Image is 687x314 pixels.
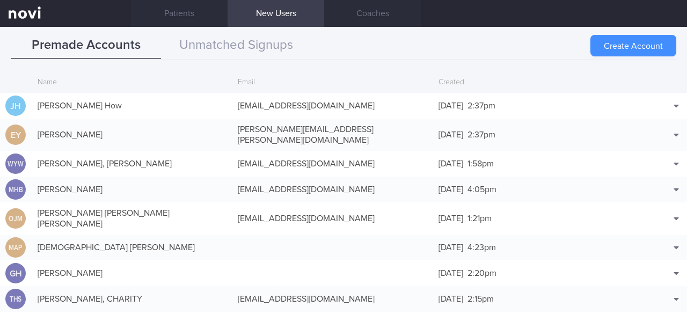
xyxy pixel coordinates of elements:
span: 2:37pm [467,101,495,110]
div: [PERSON_NAME] [PERSON_NAME] [PERSON_NAME] [32,202,232,235]
span: 2:20pm [467,269,496,278]
span: [DATE] [438,130,463,139]
span: 4:23pm [467,243,496,252]
div: THS [7,289,24,310]
button: Premade Accounts [11,32,161,59]
div: MAP [7,237,24,258]
span: [DATE] [438,243,463,252]
span: 2:37pm [467,130,495,139]
div: JH [5,96,26,116]
div: [DEMOGRAPHIC_DATA] [PERSON_NAME] [32,237,232,258]
span: 1:58pm [467,159,494,168]
div: [EMAIL_ADDRESS][DOMAIN_NAME] [232,179,433,200]
div: [PERSON_NAME], CHARITY [32,288,232,310]
div: [PERSON_NAME] How [32,95,232,116]
div: [EMAIL_ADDRESS][DOMAIN_NAME] [232,153,433,174]
button: Create Account [590,35,676,56]
div: [EMAIL_ADDRESS][DOMAIN_NAME] [232,208,433,229]
div: MHB [7,179,24,200]
div: [PERSON_NAME][EMAIL_ADDRESS][PERSON_NAME][DOMAIN_NAME] [232,119,433,151]
span: [DATE] [438,295,463,303]
div: [PERSON_NAME] [32,124,232,145]
span: 4:05pm [467,185,496,194]
span: 2:15pm [467,295,494,303]
span: [DATE] [438,269,463,278]
span: [DATE] [438,185,463,194]
div: Name [32,72,232,93]
span: 1:21pm [467,214,492,223]
div: EY [5,125,26,145]
div: [EMAIL_ADDRESS][DOMAIN_NAME] [232,95,433,116]
span: [DATE] [438,214,463,223]
div: GH [5,263,26,284]
div: [PERSON_NAME], [PERSON_NAME] [32,153,232,174]
div: WYW [7,154,24,174]
div: Created [433,72,633,93]
button: Unmatched Signups [161,32,311,59]
div: [EMAIL_ADDRESS][DOMAIN_NAME] [232,288,433,310]
span: [DATE] [438,101,463,110]
div: [PERSON_NAME] [32,262,232,284]
span: [DATE] [438,159,463,168]
div: Email [232,72,433,93]
div: OJM [7,208,24,229]
div: [PERSON_NAME] [32,179,232,200]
